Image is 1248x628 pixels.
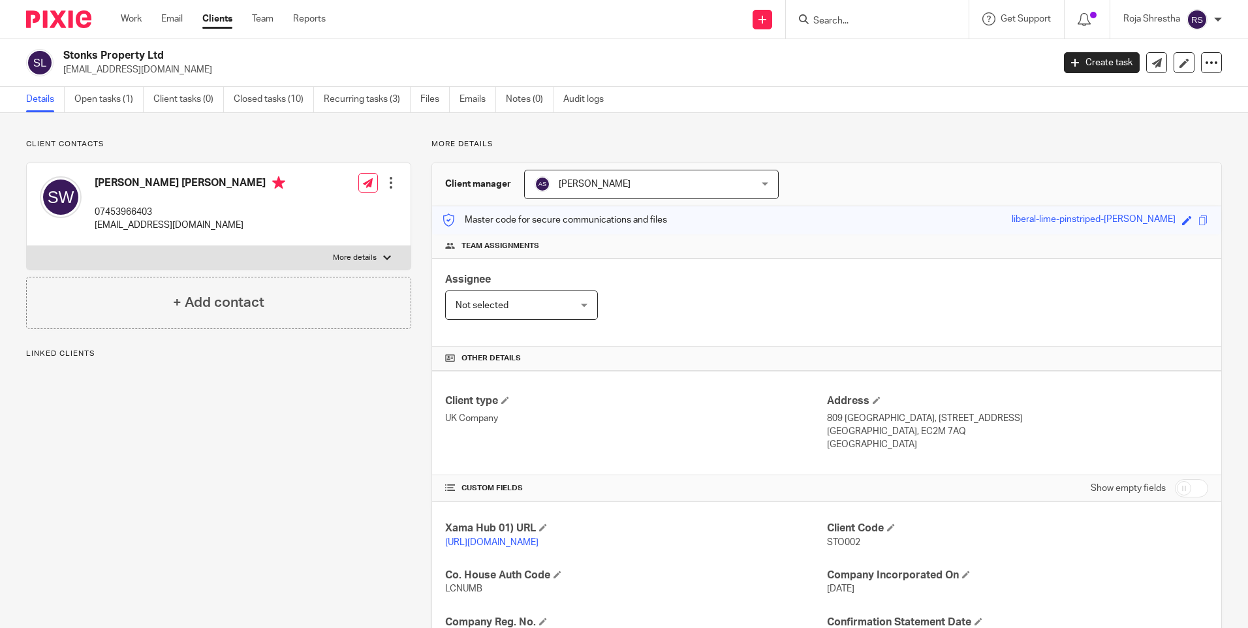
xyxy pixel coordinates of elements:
[563,87,614,112] a: Audit logs
[1064,52,1140,73] a: Create task
[1123,12,1180,25] p: Roja Shrestha
[445,584,482,593] span: LCNUMB
[827,522,1208,535] h4: Client Code
[26,49,54,76] img: svg%3E
[420,87,450,112] a: Files
[1001,14,1051,24] span: Get Support
[559,180,631,189] span: [PERSON_NAME]
[827,412,1208,425] p: 809 [GEOGRAPHIC_DATA], [STREET_ADDRESS]
[535,176,550,192] img: svg%3E
[272,176,285,189] i: Primary
[1091,482,1166,495] label: Show empty fields
[460,87,496,112] a: Emails
[827,394,1208,408] h4: Address
[445,483,826,494] h4: CUSTOM FIELDS
[95,206,285,219] p: 07453966403
[812,16,929,27] input: Search
[26,139,411,149] p: Client contacts
[445,522,826,535] h4: Xama Hub 01) URL
[40,176,82,218] img: svg%3E
[445,412,826,425] p: UK Company
[95,176,285,193] h4: [PERSON_NAME] [PERSON_NAME]
[506,87,554,112] a: Notes (0)
[1012,213,1176,228] div: liberal-lime-pinstriped-[PERSON_NAME]
[827,584,854,593] span: [DATE]
[1187,9,1208,30] img: svg%3E
[445,538,538,547] a: [URL][DOMAIN_NAME]
[461,353,521,364] span: Other details
[445,178,511,191] h3: Client manager
[74,87,144,112] a: Open tasks (1)
[26,349,411,359] p: Linked clients
[445,274,491,285] span: Assignee
[153,87,224,112] a: Client tasks (0)
[445,569,826,582] h4: Co. House Auth Code
[173,292,264,313] h4: + Add contact
[95,219,285,232] p: [EMAIL_ADDRESS][DOMAIN_NAME]
[63,63,1044,76] p: [EMAIL_ADDRESS][DOMAIN_NAME]
[827,425,1208,438] p: [GEOGRAPHIC_DATA], EC2M 7AQ
[445,394,826,408] h4: Client type
[234,87,314,112] a: Closed tasks (10)
[461,241,539,251] span: Team assignments
[324,87,411,112] a: Recurring tasks (3)
[161,12,183,25] a: Email
[456,301,508,310] span: Not selected
[827,569,1208,582] h4: Company Incorporated On
[252,12,273,25] a: Team
[442,213,667,227] p: Master code for secure communications and files
[827,538,860,547] span: STO002
[121,12,142,25] a: Work
[202,12,232,25] a: Clients
[26,10,91,28] img: Pixie
[827,438,1208,451] p: [GEOGRAPHIC_DATA]
[293,12,326,25] a: Reports
[333,253,377,263] p: More details
[63,49,848,63] h2: Stonks Property Ltd
[26,87,65,112] a: Details
[431,139,1222,149] p: More details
